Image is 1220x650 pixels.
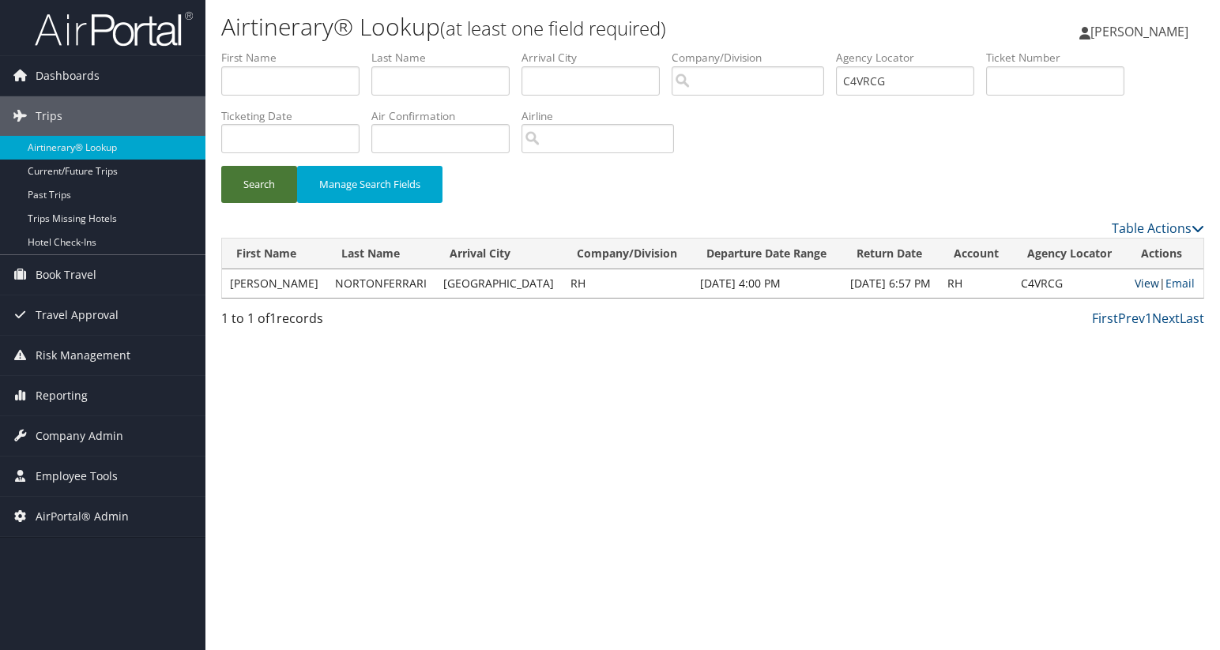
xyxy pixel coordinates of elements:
td: [DATE] 6:57 PM [842,269,939,298]
a: First [1092,310,1118,327]
td: [DATE] 4:00 PM [692,269,842,298]
label: Agency Locator [836,50,986,66]
a: Email [1165,276,1195,291]
label: Airline [522,108,686,124]
td: RH [939,269,1014,298]
a: 1 [1145,310,1152,327]
button: Search [221,166,297,203]
a: Table Actions [1112,220,1204,237]
span: Company Admin [36,416,123,456]
span: Reporting [36,376,88,415]
span: Employee Tools [36,457,118,496]
td: C4VRCG [1013,269,1127,298]
small: (at least one field required) [440,15,666,41]
th: Actions [1127,239,1203,269]
a: Next [1152,310,1180,327]
td: RH [563,269,692,298]
label: Arrival City [522,50,672,66]
th: Last Name: activate to sort column ascending [327,239,435,269]
div: 1 to 1 of records [221,309,450,336]
td: [GEOGRAPHIC_DATA] [435,269,563,298]
th: Account: activate to sort column ascending [939,239,1014,269]
a: Last [1180,310,1204,327]
td: | [1127,269,1203,298]
button: Manage Search Fields [297,166,442,203]
label: Last Name [371,50,522,66]
th: Arrival City: activate to sort column ascending [435,239,563,269]
label: Ticketing Date [221,108,371,124]
a: [PERSON_NAME] [1079,8,1204,55]
td: NORTONFERRARI [327,269,435,298]
span: [PERSON_NAME] [1090,23,1188,40]
label: Air Confirmation [371,108,522,124]
td: [PERSON_NAME] [222,269,327,298]
h1: Airtinerary® Lookup [221,10,876,43]
span: AirPortal® Admin [36,497,129,536]
label: First Name [221,50,371,66]
img: airportal-logo.png [35,10,193,47]
span: Book Travel [36,255,96,295]
span: Risk Management [36,336,130,375]
span: Travel Approval [36,295,119,335]
a: Prev [1118,310,1145,327]
span: Dashboards [36,56,100,96]
a: View [1135,276,1159,291]
th: First Name: activate to sort column ascending [222,239,327,269]
span: 1 [269,310,277,327]
th: Departure Date Range: activate to sort column ascending [692,239,842,269]
label: Company/Division [672,50,836,66]
th: Return Date: activate to sort column ascending [842,239,939,269]
span: Trips [36,96,62,136]
label: Ticket Number [986,50,1136,66]
th: Agency Locator: activate to sort column ascending [1013,239,1127,269]
th: Company/Division [563,239,692,269]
